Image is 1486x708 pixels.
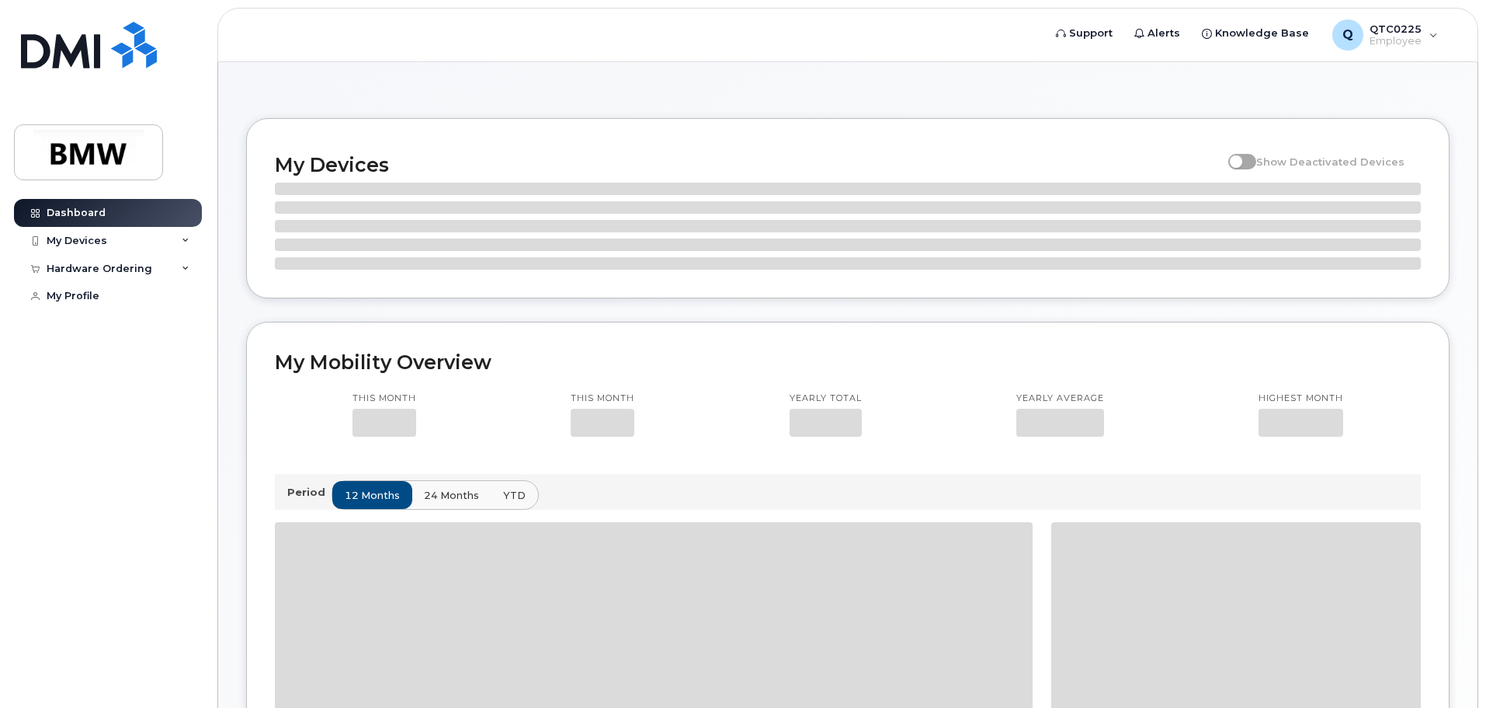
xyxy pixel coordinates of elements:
p: This month [571,392,634,405]
h2: My Devices [275,153,1220,176]
p: This month [352,392,416,405]
p: Yearly total [790,392,862,405]
p: Yearly average [1016,392,1104,405]
p: Period [287,485,332,500]
input: Show Deactivated Devices [1228,147,1241,159]
span: Show Deactivated Devices [1256,155,1404,168]
span: YTD [503,488,526,503]
p: Highest month [1259,392,1343,405]
h2: My Mobility Overview [275,351,1421,374]
span: 24 months [424,488,479,503]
